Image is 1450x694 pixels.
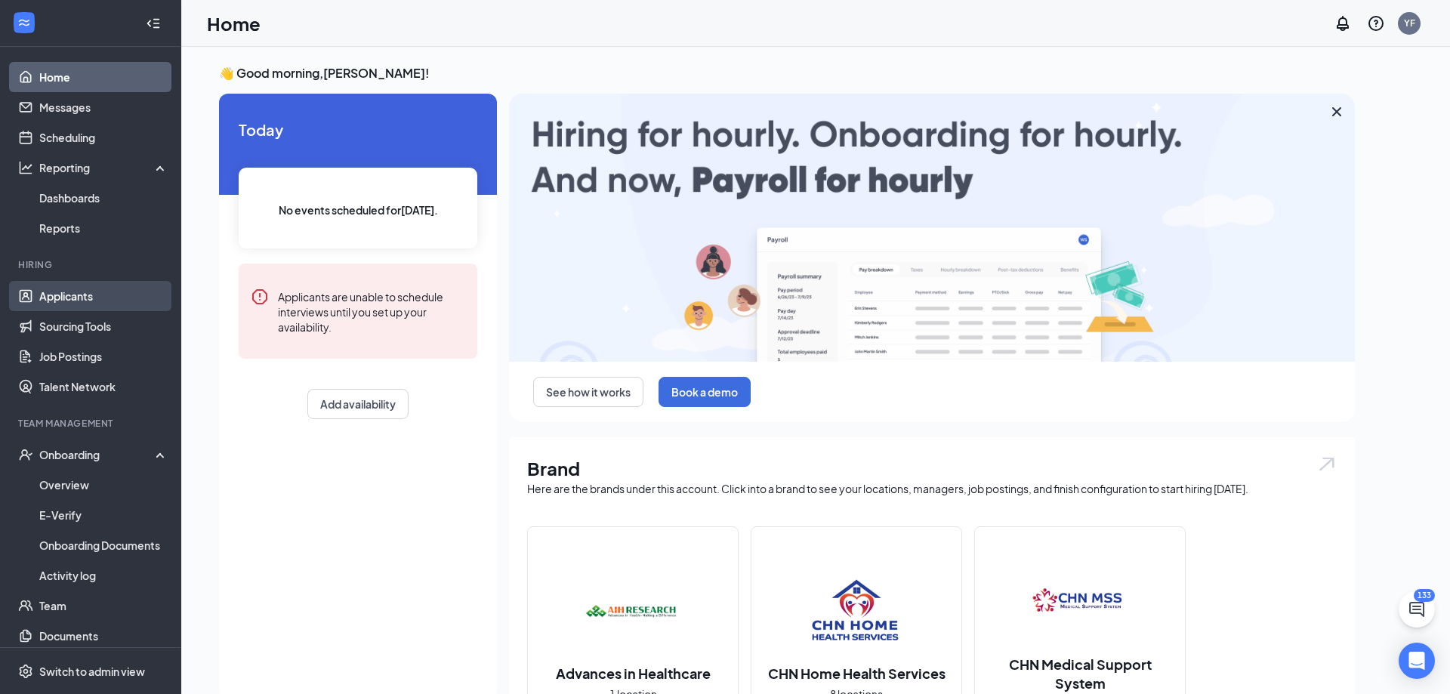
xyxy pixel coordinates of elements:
svg: Settings [18,664,33,679]
div: Here are the brands under this account. Click into a brand to see your locations, managers, job p... [527,481,1337,496]
h2: CHN Home Health Services [753,664,961,683]
h3: 👋 Good morning, [PERSON_NAME] ! [219,65,1355,82]
svg: Cross [1328,103,1346,121]
img: Advances in Healthcare [585,561,681,658]
div: 133 [1414,589,1435,602]
img: open.6027fd2a22e1237b5b06.svg [1317,455,1337,473]
a: Applicants [39,281,168,311]
div: Onboarding [39,447,156,462]
svg: Collapse [146,16,161,31]
a: Job Postings [39,341,168,372]
a: Onboarding Documents [39,530,168,560]
button: See how it works [533,377,643,407]
div: Applicants are unable to schedule interviews until you set up your availability. [278,288,465,335]
a: Reports [39,213,168,243]
div: Hiring [18,258,165,271]
button: Book a demo [659,377,751,407]
a: Activity log [39,560,168,591]
a: Overview [39,470,168,500]
a: Team [39,591,168,621]
a: Messages [39,92,168,122]
div: Open Intercom Messenger [1399,643,1435,679]
h1: Brand [527,455,1337,481]
svg: Notifications [1334,14,1352,32]
div: Reporting [39,160,169,175]
svg: ChatActive [1408,600,1426,618]
a: E-Verify [39,500,168,530]
img: payroll-large.gif [509,94,1355,362]
div: YF [1404,17,1415,29]
svg: Analysis [18,160,33,175]
a: Talent Network [39,372,168,402]
img: CHN Home Health Services [808,561,905,658]
span: Today [239,118,477,141]
svg: Error [251,288,269,306]
svg: WorkstreamLogo [17,15,32,30]
h1: Home [207,11,261,36]
button: Add availability [307,389,409,419]
svg: QuestionInfo [1367,14,1385,32]
h2: Advances in Healthcare [541,664,726,683]
a: Dashboards [39,183,168,213]
button: ChatActive [1399,591,1435,628]
a: Sourcing Tools [39,311,168,341]
a: Scheduling [39,122,168,153]
div: Switch to admin view [39,664,145,679]
a: Home [39,62,168,92]
h2: CHN Medical Support System [975,655,1185,692]
svg: UserCheck [18,447,33,462]
a: Documents [39,621,168,651]
img: CHN Medical Support System [1032,552,1128,649]
div: Team Management [18,417,165,430]
span: No events scheduled for [DATE] . [279,202,438,218]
